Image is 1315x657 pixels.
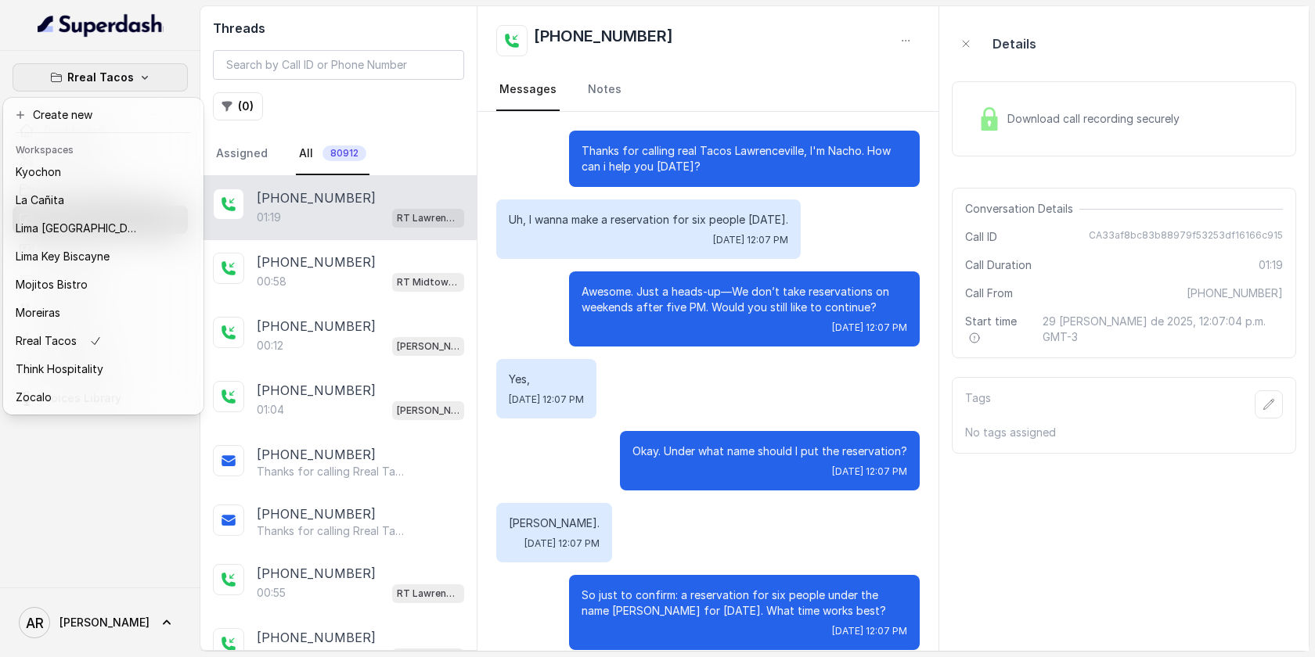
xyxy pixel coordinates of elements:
[16,191,64,210] p: La Cañita
[6,136,200,161] header: Workspaces
[16,219,141,238] p: Lima [GEOGRAPHIC_DATA]
[16,332,77,350] p: Rreal Tacos
[67,68,134,87] p: Rreal Tacos
[6,101,200,129] button: Create new
[16,275,88,294] p: Mojitos Bistro
[16,163,61,181] p: Kyochon
[16,388,52,407] p: Zocalo
[16,360,103,379] p: Think Hospitality
[13,63,188,92] button: Rreal Tacos
[16,303,60,322] p: Moreiras
[16,247,110,266] p: Lima Key Biscayne
[3,98,204,415] div: Rreal Tacos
